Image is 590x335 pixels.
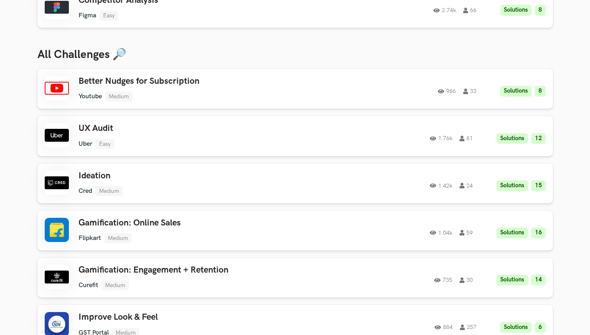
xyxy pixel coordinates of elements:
span: 81 [460,136,473,141]
span: 33 [463,89,476,94]
li: 12 [531,133,546,144]
li: Figma [79,12,96,19]
h3: Gamification: Online Sales [79,218,307,228]
li: 6 [535,322,546,333]
li: Uber [79,140,92,148]
a: Gamification: Online SalesFlipkartMedium1.04k59Solutions16 [37,211,553,250]
a: IdeationCredMedium1.42k24Solutions15 [37,163,553,203]
h3: Improve Look & Feel [79,312,307,323]
li: Youtube [79,93,102,100]
li: 8 [535,5,546,16]
span: 1.04k [430,230,452,236]
h3: UX Audit [79,123,307,134]
a: UX AuditUberEasy1.76k81Solutions12 [37,116,553,156]
h3: Gamification: Engagement + Retention [79,265,307,275]
span: 59 [460,230,473,236]
span: 30 [460,277,473,283]
h3: All Challenges 🔎 [37,48,553,62]
h3: Better Nudges for Subscription [79,76,307,87]
span: 24 [460,183,473,188]
span: 1.42k [430,183,452,188]
li: Medium [101,280,129,290]
li: Flipkart [79,234,101,242]
li: Curefit [79,281,98,289]
li: Solutions [497,275,528,285]
li: 16 [531,227,546,238]
li: 14 [531,275,546,285]
li: Medium [95,186,123,196]
span: 884 [435,325,453,330]
span: 66 [463,8,476,13]
span: 735 [434,277,452,283]
li: 8 [535,86,546,97]
span: 986 [438,89,456,94]
li: Easy [99,10,118,21]
li: Medium [105,91,132,101]
span: 2.74k [433,8,456,13]
h3: Ideation [79,171,307,181]
li: Easy [95,139,114,149]
a: Gamification: Engagement + RetentionCurefitMedium73530Solutions14 [37,258,553,298]
span: 257 [460,325,476,330]
li: 15 [531,180,546,191]
li: Solutions [497,133,528,144]
li: Solutions [497,227,528,238]
span: 1.76k [430,136,452,141]
li: Solutions [497,180,528,191]
li: Solutions [500,5,532,16]
li: Cred [79,187,92,195]
a: Better Nudges for SubscriptionYoutubeMedium98633Solutions8 [37,69,553,109]
li: Medium [104,233,132,243]
li: Solutions [500,86,532,97]
li: Solutions [500,322,532,333]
